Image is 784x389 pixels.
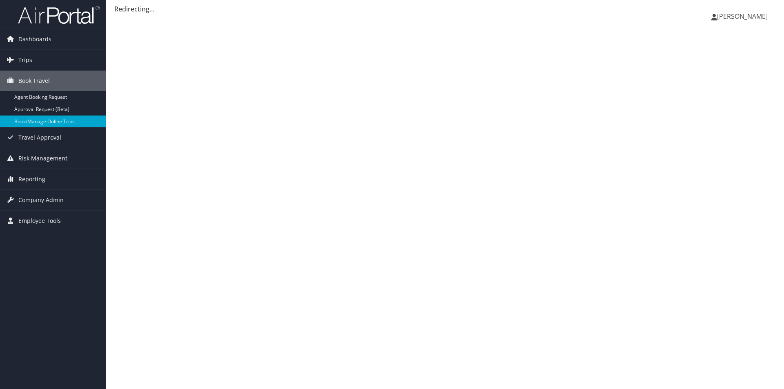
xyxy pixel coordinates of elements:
span: Travel Approval [18,127,61,148]
span: Trips [18,50,32,70]
span: [PERSON_NAME] [717,12,768,21]
span: Risk Management [18,148,67,169]
span: Dashboards [18,29,51,49]
span: Book Travel [18,71,50,91]
img: airportal-logo.png [18,5,100,24]
span: Employee Tools [18,211,61,231]
a: [PERSON_NAME] [711,4,776,29]
div: Redirecting... [114,4,776,14]
span: Reporting [18,169,45,189]
span: Company Admin [18,190,64,210]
